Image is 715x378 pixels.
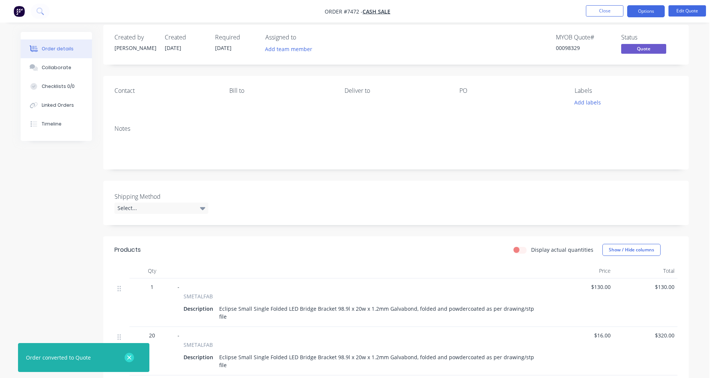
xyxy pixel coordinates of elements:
div: Created [165,34,206,41]
div: Notes [114,125,677,132]
div: Eclipse Small Single Folded LED Bridge Bracket 98.9l x 20w x 1.2mm Galvabond, folded and powderco... [216,352,541,370]
div: Bill to [229,87,332,94]
div: Deliver to [345,87,447,94]
div: Assigned to [265,34,340,41]
button: Quote [621,44,666,55]
div: Products [114,245,141,254]
label: Shipping Method [114,192,208,201]
span: SMETALFAB [184,292,213,300]
span: SMETALFAB [184,341,213,349]
button: Add team member [265,44,316,54]
div: Select... [114,203,208,214]
div: Contact [114,87,217,94]
div: Order details [42,45,74,52]
span: Order #7472 - [325,8,363,15]
button: Add labels [570,97,605,107]
div: Collaborate [42,64,71,71]
a: Cash Sale [363,8,390,15]
button: Timeline [21,115,92,133]
span: - [178,332,179,339]
div: PO [459,87,562,94]
div: Description [184,303,216,314]
div: MYOB Quote # [556,34,612,41]
div: Total [614,263,677,278]
div: Checklists 0/0 [42,83,75,90]
div: Linked Orders [42,102,74,109]
span: $130.00 [553,283,611,291]
img: Factory [14,6,25,17]
div: Timeline [42,121,62,127]
button: Add team member [261,44,316,54]
button: Checklists 0/0 [21,77,92,96]
span: [DATE] [215,44,232,51]
label: Display actual quantities [531,246,593,254]
div: Price [550,263,614,278]
button: Close [586,5,623,17]
div: Qty [129,263,175,278]
span: 1 [151,283,154,291]
div: Created by [114,34,156,41]
button: Order details [21,39,92,58]
div: Description [184,352,216,363]
span: $16.00 [553,331,611,339]
span: [DATE] [165,44,181,51]
div: [PERSON_NAME] [114,44,156,52]
span: $130.00 [617,283,674,291]
div: Order converted to Quote [26,354,91,361]
button: Options [627,5,665,17]
button: Show / Hide columns [602,244,661,256]
div: Labels [575,87,677,94]
button: Linked Orders [21,96,92,115]
div: Required [215,34,256,41]
span: - [178,283,179,290]
div: Eclipse Small Single Folded LED Bridge Bracket 98.9l x 20w x 1.2mm Galvabond, folded and powderco... [216,303,541,322]
button: Edit Quote [668,5,706,17]
span: 20 [149,331,155,339]
span: Quote [621,44,666,53]
button: Collaborate [21,58,92,77]
div: Status [621,34,677,41]
span: $320.00 [617,331,674,339]
div: 00098329 [556,44,612,52]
